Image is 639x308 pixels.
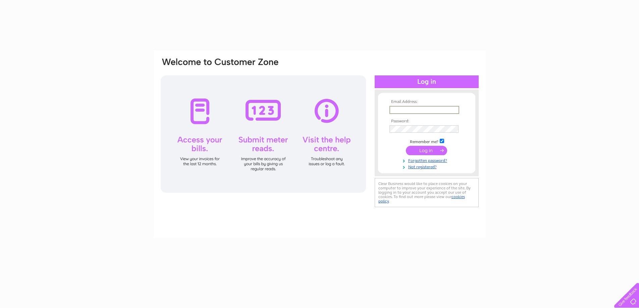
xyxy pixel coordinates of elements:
th: Password: [388,119,466,124]
a: Forgotten password? [389,157,466,163]
a: Not registered? [389,163,466,170]
th: Email Address: [388,100,466,104]
input: Submit [406,146,447,155]
td: Remember me? [388,138,466,144]
a: cookies policy [378,194,465,203]
div: Clear Business would like to place cookies on your computer to improve your experience of the sit... [375,178,479,207]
